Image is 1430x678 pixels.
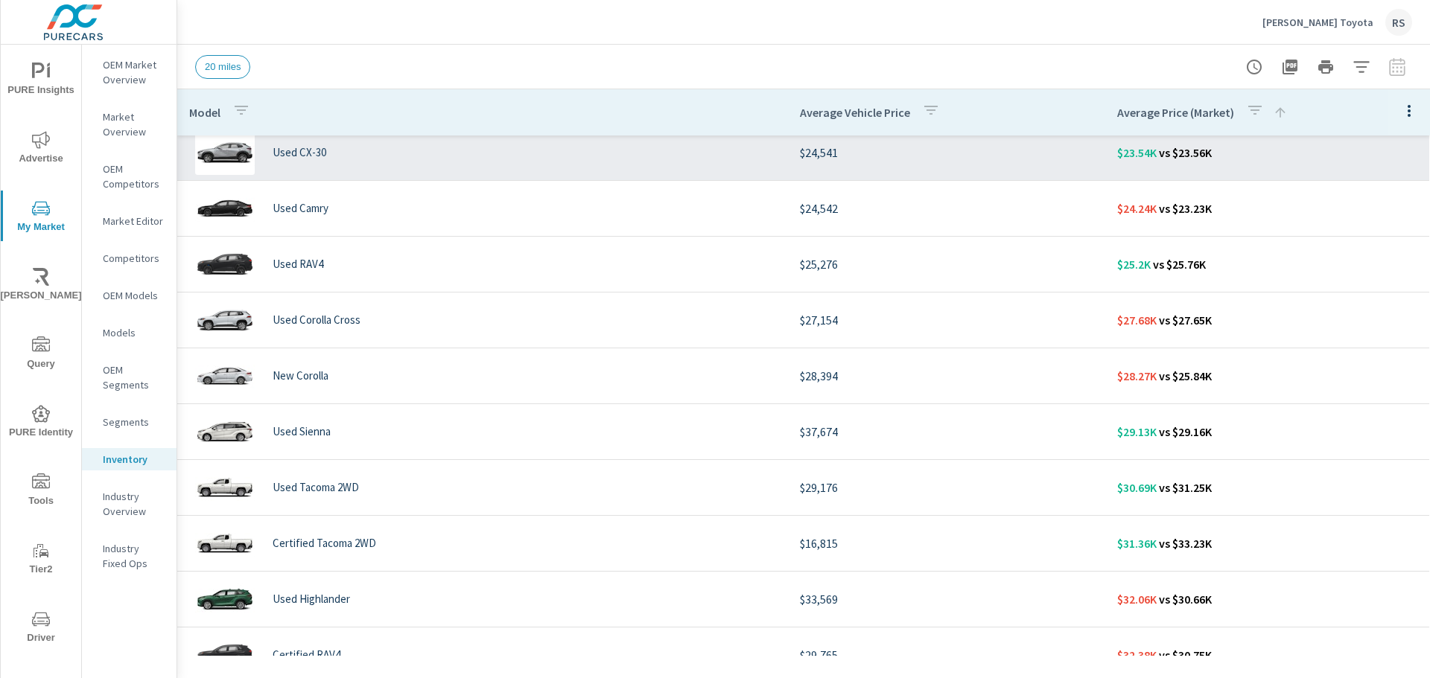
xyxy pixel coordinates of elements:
[195,465,255,510] img: glamour
[5,131,77,167] span: Advertise
[82,448,177,470] div: Inventory
[103,362,165,392] p: OEM Segments
[82,158,177,195] div: OEM Competitors
[5,63,77,99] span: PURE Insights
[273,481,359,494] p: Used Tacoma 2WD
[1157,646,1212,664] p: vs $30.75K
[1262,16,1373,29] p: [PERSON_NAME] Toyota
[800,199,1093,217] p: $24,542
[5,610,77,647] span: Driver
[189,105,220,120] p: Model
[103,109,165,139] p: Market Overview
[1157,367,1212,385] p: vs $25.84K
[800,367,1093,385] p: $28,394
[800,479,1093,496] p: $29,176
[273,592,350,606] p: Used Highlander
[273,648,340,662] p: Certified RAV4
[195,521,255,566] img: glamour
[1311,52,1341,82] button: Print Report
[1117,646,1157,664] p: $32.38K
[1117,311,1157,329] p: $27.68K
[103,415,165,429] p: Segments
[82,359,177,396] div: OEM Segments
[1275,52,1305,82] button: "Export Report to PDF"
[1157,590,1212,608] p: vs $30.66K
[195,354,255,398] img: glamour
[5,473,77,510] span: Tools
[800,311,1093,329] p: $27,154
[1117,144,1157,161] p: $23.54K
[1157,479,1212,496] p: vs $31.25K
[273,369,328,383] p: New Corolla
[82,411,177,433] div: Segments
[1385,9,1412,36] div: RS
[103,452,165,467] p: Inventory
[1157,144,1212,161] p: vs $23.56K
[1347,52,1376,82] button: Apply Filters
[82,537,177,575] div: Industry Fixed Ops
[195,633,255,677] img: glamour
[5,268,77,304] span: [PERSON_NAME]
[82,485,177,522] div: Industry Overview
[273,258,323,271] p: Used RAV4
[103,489,165,519] p: Industry Overview
[273,425,331,438] p: Used Sienna
[5,405,77,441] span: PURE Identity
[1117,423,1157,441] p: $29.13K
[1151,255,1206,273] p: vs $25.76K
[195,242,255,287] img: glamour
[800,423,1093,441] p: $37,674
[103,161,165,191] p: OEM Competitors
[1117,590,1157,608] p: $32.06K
[103,251,165,266] p: Competitors
[1157,534,1212,552] p: vs $33.23K
[195,298,255,342] img: glamour
[800,646,1093,664] p: $29,765
[82,106,177,143] div: Market Overview
[800,105,910,120] p: Average Vehicle Price
[103,214,165,228] p: Market Editor
[195,577,255,621] img: glamour
[195,130,255,175] img: glamour
[273,146,326,159] p: Used CX-30
[103,325,165,340] p: Models
[5,199,77,236] span: My Market
[1157,423,1212,441] p: vs $29.16K
[1117,255,1151,273] p: $25.2K
[1117,534,1157,552] p: $31.36K
[196,61,250,72] span: 20 miles
[103,288,165,303] p: OEM Models
[82,247,177,269] div: Competitors
[5,542,77,578] span: Tier2
[273,202,328,215] p: Used Camry
[273,537,376,550] p: Certified Tacoma 2WD
[82,284,177,307] div: OEM Models
[800,590,1093,608] p: $33,569
[1157,311,1212,329] p: vs $27.65K
[1117,199,1157,217] p: $24.24K
[195,409,255,454] img: glamour
[800,255,1093,273] p: $25,276
[273,313,360,327] p: Used Corolla Cross
[800,144,1093,161] p: $24,541
[103,57,165,87] p: OEM Market Overview
[82,210,177,232] div: Market Editor
[800,534,1093,552] p: $16,815
[195,186,255,231] img: glamour
[1117,479,1157,496] p: $30.69K
[1117,367,1157,385] p: $28.27K
[5,336,77,373] span: Query
[103,541,165,571] p: Industry Fixed Ops
[1157,199,1212,217] p: vs $23.23K
[82,54,177,91] div: OEM Market Overview
[1117,105,1234,120] p: Average Price (Market)
[82,322,177,344] div: Models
